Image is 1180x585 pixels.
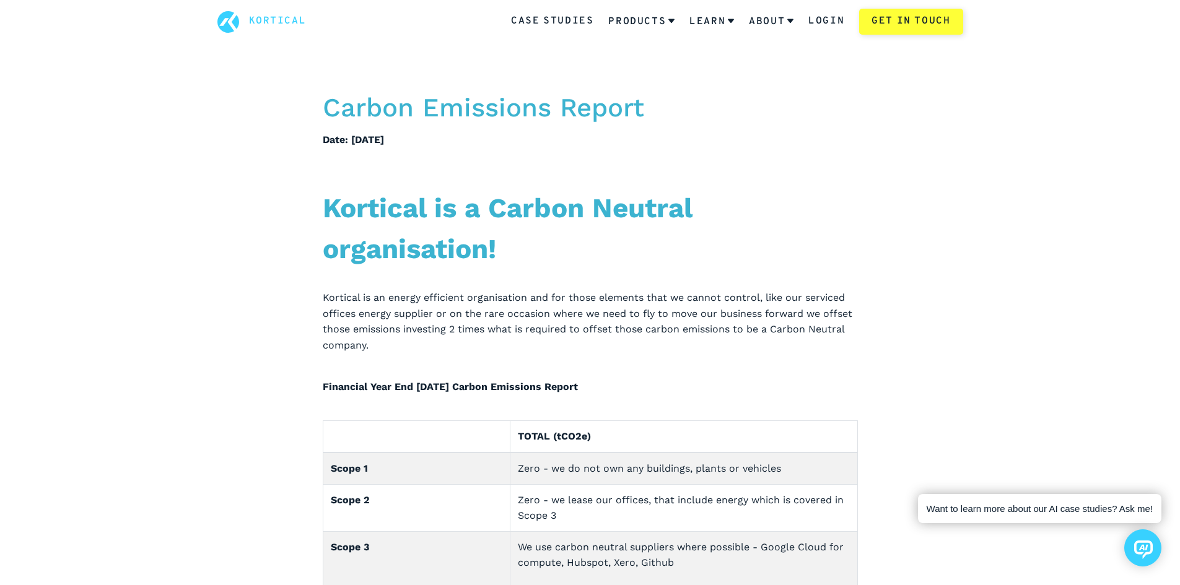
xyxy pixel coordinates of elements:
a: Learn [689,6,734,38]
p: Kortical is an energy efficient organisation and for those elements that we cannot control, like ... [323,274,858,370]
h1: Carbon Emissions Report [323,88,858,127]
strong: Financial Year End [DATE] Carbon Emissions Report [323,381,578,392]
a: Products [608,6,675,38]
strong: TOTAL (tCO2e) [518,430,591,442]
strong: Date: [DATE] [323,134,384,145]
strong: Scope 2 [331,494,370,506]
strong: Scope 1 [331,462,368,474]
a: About [749,6,793,38]
td: Zero - we do not own any buildings, plants or vehicles [510,453,857,484]
a: Get in touch [859,9,963,35]
a: Kortical [249,14,307,30]
strong: Scope 3 [331,541,369,553]
a: Case Studies [511,14,593,30]
a: Login [808,14,844,30]
td: Zero - we lease our offices, that include energy which is covered in Scope 3 [510,484,857,531]
h2: Kortical is a Carbon Neutral organisation! [323,188,858,269]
